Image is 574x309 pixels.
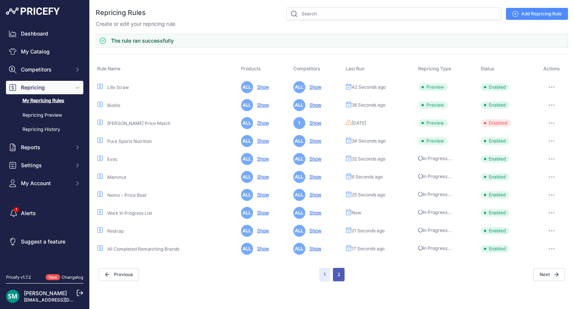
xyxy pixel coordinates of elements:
span: ALL [293,243,305,255]
span: ALL [241,117,253,129]
span: New [46,274,60,281]
span: Enabled [481,155,509,163]
span: Enabled [481,209,509,217]
span: In Progress... [418,174,452,179]
span: Status [481,66,494,71]
span: 25 Seconds ago [352,192,385,198]
a: Show [306,84,321,90]
span: Reports [21,144,70,151]
button: Reports [6,141,83,154]
span: ALL [241,189,253,201]
a: Life Straw [107,85,129,90]
input: Search [286,7,502,20]
a: Show [306,228,321,233]
a: Work In Progress List [107,210,152,216]
a: My Repricing Rules [6,94,83,107]
button: Settings [6,159,83,172]
span: [DATE] [352,120,366,126]
span: Rule Name [97,66,120,71]
a: Show [306,210,321,215]
nav: Sidebar [6,27,83,265]
span: In Progress... [418,245,452,251]
a: Show [254,174,269,180]
a: Restrap [107,228,124,234]
span: Now [352,210,361,216]
span: 6 Seconds ago [352,174,383,180]
span: ALL [293,153,305,165]
a: Show [306,156,321,162]
span: Enabled [481,191,509,199]
span: 42 Seconds ago [352,84,386,90]
a: Show [254,210,269,215]
span: ALL [293,135,305,147]
span: ALL [293,81,305,93]
button: Competitors [6,63,83,76]
span: 1 [293,117,305,129]
span: Enabled [481,173,509,181]
span: Enabled [481,83,509,91]
a: Show [306,138,321,144]
a: Repricing History [6,123,83,136]
span: Repricing Type [418,66,451,71]
span: ALL [241,135,253,147]
span: Repricing [21,84,70,91]
span: In Progress... [418,192,452,197]
span: Products [241,66,261,71]
a: Show [254,192,269,198]
span: 1 [319,268,330,281]
a: Show [254,156,269,162]
span: 38 Seconds ago [352,102,385,108]
span: ALL [241,171,253,183]
span: Preview [418,83,448,91]
span: In Progress... [418,227,452,233]
a: Show [306,174,321,180]
span: Competitors [21,66,70,73]
button: Go to page 2 [333,268,345,281]
a: Suggest a feature [6,235,83,248]
span: 21 Seconds ago [352,228,385,234]
a: Show [254,84,269,90]
a: Dashboard [6,27,83,40]
span: Disabled [481,119,511,127]
span: Competitors [293,66,320,71]
a: Evoc [107,156,118,162]
span: ALL [241,99,253,111]
span: 34 Seconds ago [352,138,386,144]
a: Show [254,228,269,233]
span: ALL [241,207,253,219]
span: ALL [293,207,305,219]
span: ALL [241,243,253,255]
a: Mammut [107,174,126,180]
a: [PERSON_NAME] [24,290,67,296]
a: Pure Sports Nutrition [107,138,152,144]
span: Preview [418,119,448,127]
span: ALL [241,81,253,93]
span: Enabled [481,101,509,109]
span: ALL [293,171,305,183]
span: Enabled [481,227,509,235]
span: Preview [418,101,448,109]
span: Last Run [346,66,364,71]
button: Next [533,268,565,281]
a: Show [306,192,321,198]
span: ALL [241,225,253,237]
a: Repricing Preview [6,109,83,122]
a: Show [254,120,269,126]
a: Show [306,246,321,251]
a: Biolite [107,103,120,108]
p: Create or edit your repricing rule [96,20,175,28]
span: Previous [99,268,139,281]
span: Enabled [481,137,509,145]
span: My Account [21,180,70,187]
span: ALL [293,99,305,111]
span: In Progress... [418,209,452,215]
div: Pricefy v1.7.2 [6,274,31,281]
a: Nemo - Price Beat [107,192,146,198]
a: Show [254,138,269,144]
a: [PERSON_NAME] Price Match [107,120,170,126]
span: Preview [418,137,448,145]
span: ALL [293,225,305,237]
span: Actions [543,66,560,71]
span: ALL [241,153,253,165]
img: Pricefy Logo [6,7,60,15]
